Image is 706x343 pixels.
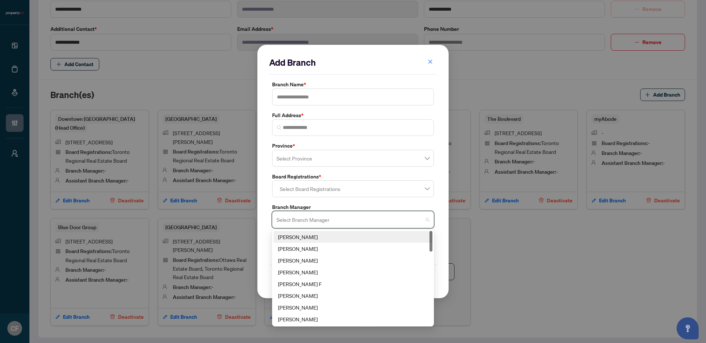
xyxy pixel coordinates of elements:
div: [PERSON_NAME] [278,268,428,276]
div: [PERSON_NAME] [278,292,428,300]
label: Branch Name [272,80,434,89]
button: Open asap [677,317,699,339]
div: [PERSON_NAME] [278,303,428,311]
div: [PERSON_NAME] [278,245,428,253]
img: search_icon [277,125,281,130]
h2: Add Branch [269,57,437,68]
div: Anumeha Arora [274,254,432,266]
button: Cancel [269,274,297,286]
span: close [428,59,433,64]
div: Connie Law [274,313,432,325]
div: [PERSON_NAME] [278,315,428,323]
label: Board Registrations [272,173,434,181]
label: Branch Manager [272,203,434,211]
div: Bonnie Ackerly [274,266,432,278]
label: Full Address [272,111,434,119]
div: Chantel F [274,278,432,290]
label: Province [272,142,434,150]
div: Aniqa Siddiqi [274,243,432,254]
div: Clarissa Heralall [274,302,432,313]
div: [PERSON_NAME] [278,256,428,264]
div: [PERSON_NAME] [278,233,428,241]
div: Alexis Macilwain [274,231,432,243]
div: Chantel Franks [274,290,432,302]
div: [PERSON_NAME] F [278,280,428,288]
